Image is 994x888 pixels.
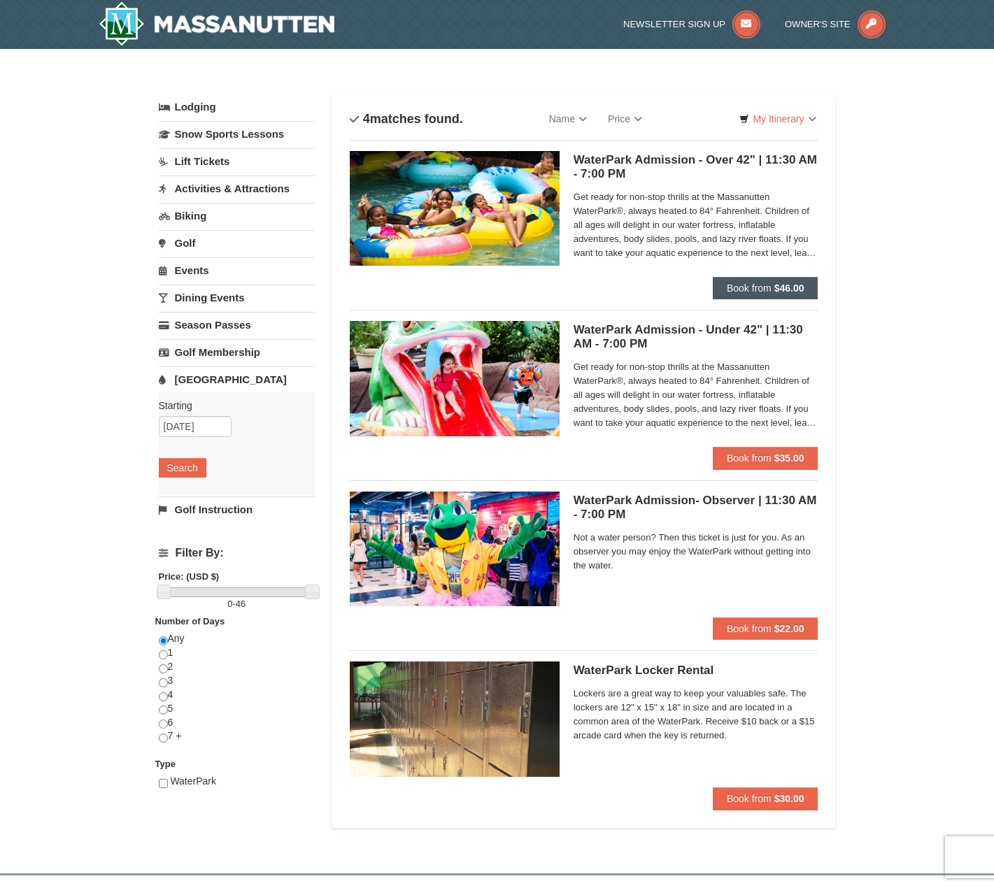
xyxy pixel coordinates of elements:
[574,687,818,743] span: Lockers are a great way to keep your valuables safe. The lockers are 12" x 15" x 18" in size and ...
[350,661,560,776] img: 6619917-1005-d92ad057.png
[159,399,304,413] label: Starting
[159,203,315,229] a: Biking
[99,1,335,46] img: Massanutten Resort Logo
[785,19,851,29] span: Owner's Site
[574,153,818,181] h5: WaterPark Admission - Over 42" | 11:30 AM - 7:00 PM
[159,571,220,582] strong: Price: (USD $)
[597,105,653,133] a: Price
[713,617,818,640] button: Book from $22.00
[574,531,818,573] span: Not a water person? Then this ticket is just for you. As an observer you may enjoy the WaterPark ...
[713,787,818,810] button: Book from $30.00
[159,547,315,559] h4: Filter By:
[727,452,772,464] span: Book from
[227,599,232,609] span: 0
[350,112,463,126] h4: matches found.
[170,775,216,787] span: WaterPark
[350,151,560,266] img: 6619917-1560-394ba125.jpg
[155,759,176,769] strong: Type
[774,452,804,464] strong: $35.00
[727,282,772,294] span: Book from
[363,112,370,126] span: 4
[730,108,825,129] a: My Itinerary
[159,285,315,310] a: Dining Events
[574,190,818,260] span: Get ready for non-stop thrills at the Massanutten WaterPark®, always heated to 84° Fahrenheit. Ch...
[713,447,818,469] button: Book from $35.00
[159,458,206,478] button: Search
[574,494,818,522] h5: WaterPark Admission- Observer | 11:30 AM - 7:00 PM
[727,793,772,804] span: Book from
[774,793,804,804] strong: $30.00
[159,94,315,120] a: Lodging
[159,366,315,392] a: [GEOGRAPHIC_DATA]
[785,19,886,29] a: Owner's Site
[774,623,804,634] strong: $22.00
[350,492,560,606] img: 6619917-1587-675fdf84.jpg
[574,664,818,678] h5: WaterPark Locker Rental
[727,623,772,634] span: Book from
[774,282,804,294] strong: $46.00
[159,230,315,256] a: Golf
[574,360,818,430] span: Get ready for non-stop thrills at the Massanutten WaterPark®, always heated to 84° Fahrenheit. Ch...
[159,496,315,522] a: Golf Instruction
[159,121,315,147] a: Snow Sports Lessons
[236,599,246,609] span: 46
[623,19,725,29] span: Newsletter Sign Up
[99,1,335,46] a: Massanutten Resort
[159,597,315,611] label: -
[159,312,315,338] a: Season Passes
[713,277,818,299] button: Book from $46.00
[155,616,225,626] strong: Number of Days
[350,321,560,436] img: 6619917-1570-0b90b492.jpg
[159,632,315,757] div: Any 1 2 3 4 5 6 7 +
[159,148,315,174] a: Lift Tickets
[574,323,818,351] h5: WaterPark Admission - Under 42" | 11:30 AM - 7:00 PM
[159,339,315,365] a: Golf Membership
[159,176,315,201] a: Activities & Attractions
[623,19,760,29] a: Newsletter Sign Up
[159,257,315,283] a: Events
[539,105,597,133] a: Name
